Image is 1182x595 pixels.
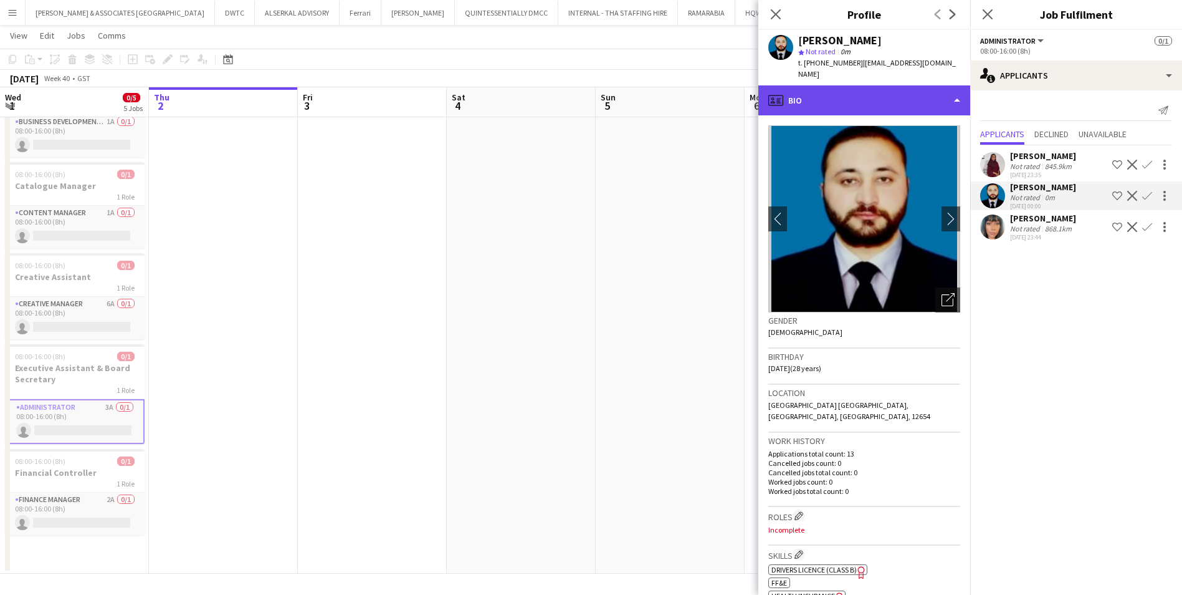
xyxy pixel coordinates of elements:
a: Comms [93,27,131,44]
button: ALSERKAL ADVISORY [255,1,340,25]
div: Not rated [1010,162,1042,171]
div: 08:00-16:00 (8h) [980,46,1172,56]
button: RAMARABIA [678,1,735,25]
a: Jobs [62,27,90,44]
h3: Roles [768,510,960,523]
div: [DATE] [10,72,39,85]
span: Thu [154,92,169,103]
span: Mon [750,92,766,103]
div: Bio [758,85,970,115]
span: [GEOGRAPHIC_DATA] [GEOGRAPHIC_DATA], [GEOGRAPHIC_DATA], [GEOGRAPHIC_DATA], 12654 [768,400,930,421]
span: 0/5 [123,93,140,102]
span: Applicants [980,130,1024,138]
span: 1 [3,99,21,113]
span: 0/1 [117,170,135,179]
p: Applications total count: 13 [768,449,960,458]
div: GST [77,74,90,83]
h3: Profile [758,6,970,22]
app-card-role: Business Development Manager1A0/108:00-16:00 (8h) [5,115,145,157]
span: [DATE] (28 years) [768,364,821,373]
div: [PERSON_NAME] [1010,181,1076,193]
span: Not rated [806,47,836,56]
p: Cancelled jobs count: 0 [768,458,960,468]
span: 0/1 [117,457,135,466]
div: [PERSON_NAME] [798,35,882,46]
span: 4 [450,99,465,113]
h3: Work history [768,435,960,447]
span: 0/1 [1155,36,1172,46]
h3: Executive Assistant & Board Secretary [5,362,145,385]
span: 5 [599,99,616,113]
button: HQWS [735,1,776,25]
button: Ferrari [340,1,381,25]
div: 5 Jobs [123,104,143,113]
h3: Financial Controller [5,467,145,478]
app-job-card: 08:00-16:00 (8h)0/1Executive Assistant & Board Secretary1 RoleAdministrator3A0/108:00-16:00 (8h) [5,344,145,444]
span: 0m [838,47,853,56]
span: 1 Role [117,479,135,488]
button: [PERSON_NAME] & ASSOCIATES [GEOGRAPHIC_DATA] [26,1,215,25]
div: [PERSON_NAME] [1010,150,1076,162]
div: 845.9km [1042,162,1074,171]
span: 08:00-16:00 (8h) [15,170,65,179]
span: 1 Role [117,385,135,395]
span: Jobs [67,30,85,41]
div: [PERSON_NAME] [1010,213,1076,224]
app-card-role: Finance Manager2A0/108:00-16:00 (8h) [5,493,145,535]
span: Edit [40,30,54,41]
div: 0m [1042,193,1057,202]
button: Administrator [980,36,1046,46]
h3: Birthday [768,351,960,362]
div: [DATE] 00:00 [1010,202,1076,210]
app-job-card: 08:00-16:00 (8h)0/1Catalogue Manager1 RoleContent Manager1A0/108:00-16:00 (8h) [5,162,145,248]
span: 0/1 [117,352,135,361]
span: 1 Role [117,283,135,293]
div: Not rated [1010,224,1042,233]
span: 0/1 [117,261,135,270]
span: Sat [452,92,465,103]
span: 08:00-16:00 (8h) [15,261,65,270]
span: | [EMAIL_ADDRESS][DOMAIN_NAME] [798,58,956,79]
div: Not rated [1010,193,1042,202]
a: Edit [35,27,59,44]
span: 08:00-16:00 (8h) [15,457,65,466]
img: Crew avatar or photo [768,125,960,312]
span: View [10,30,27,41]
p: Worked jobs total count: 0 [768,486,960,496]
app-card-role: Creative Manager6A0/108:00-16:00 (8h) [5,297,145,339]
span: Week 40 [41,74,72,83]
span: Administrator [980,36,1036,46]
div: [DATE] 23:35 [1010,171,1076,179]
h3: Gender [768,315,960,326]
p: Worked jobs count: 0 [768,477,960,486]
button: QUINTESSENTIALLY DMCC [455,1,558,25]
app-job-card: 08:00-16:00 (8h)0/1Financial Controller1 RoleFinance Manager2A0/108:00-16:00 (8h) [5,449,145,535]
span: [DEMOGRAPHIC_DATA] [768,327,842,337]
span: Wed [5,92,21,103]
div: 08:00-16:00 (8h)0/1Creative Assistant1 RoleCreative Manager6A0/108:00-16:00 (8h) [5,253,145,339]
div: [DATE] 23:44 [1010,233,1076,241]
span: 2 [152,99,169,113]
app-card-role: Content Manager1A0/108:00-16:00 (8h) [5,206,145,248]
p: Incomplete [768,525,960,535]
span: Comms [98,30,126,41]
button: DWTC [215,1,255,25]
h3: Skills [768,548,960,561]
div: Applicants [970,60,1182,90]
span: 6 [748,99,766,113]
h3: Location [768,387,960,399]
a: View [5,27,32,44]
app-card-role: Administrator3A0/108:00-16:00 (8h) [5,399,145,444]
button: INTERNAL - THA STAFFING HIRE [558,1,678,25]
span: 3 [301,99,313,113]
span: Sun [601,92,616,103]
span: t. [PHONE_NUMBER] [798,58,863,67]
span: 08:00-16:00 (8h) [15,352,65,361]
span: Unavailable [1079,130,1127,138]
h3: Creative Assistant [5,271,145,283]
h3: Job Fulfilment [970,6,1182,22]
h3: Catalogue Manager [5,180,145,191]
